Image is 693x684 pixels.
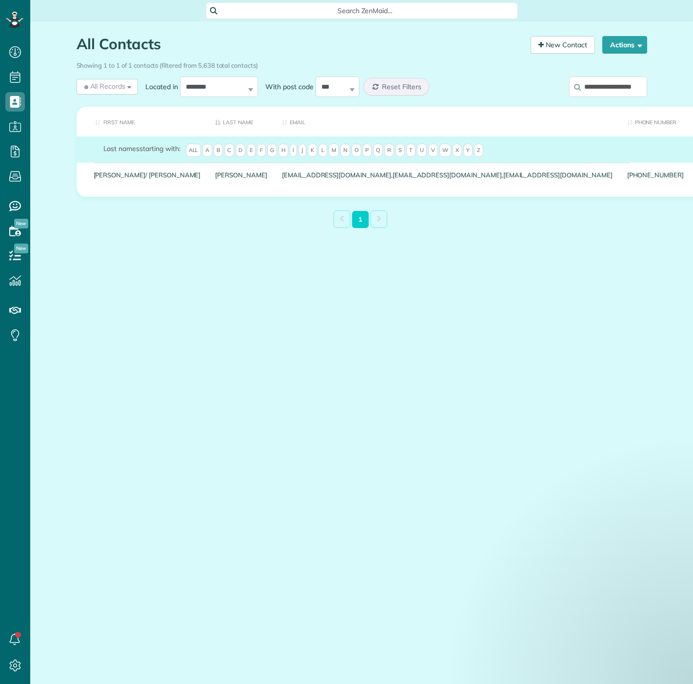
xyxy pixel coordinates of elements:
label: Located in [138,82,180,92]
th: Last Name: activate to sort column descending [208,107,275,136]
div: [EMAIL_ADDRESS][DOMAIN_NAME],[EMAIL_ADDRESS][DOMAIN_NAME],[EMAIL_ADDRESS][DOMAIN_NAME] [275,163,620,187]
span: L [318,144,327,157]
span: Reset Filters [382,82,421,91]
a: [PERSON_NAME]/ [PERSON_NAME] [94,171,201,178]
span: H [278,144,288,157]
span: J [298,144,306,157]
span: G [267,144,277,157]
span: E [247,144,256,157]
label: With post code [258,82,316,92]
span: F [257,144,266,157]
span: New [14,244,28,253]
span: T [406,144,416,157]
span: D [236,144,245,157]
span: Last names [103,144,140,153]
span: S [396,144,405,157]
span: Q [373,144,383,157]
h1: All Contacts [77,36,523,52]
span: New [14,219,28,228]
span: I [290,144,297,157]
a: [PERSON_NAME] [215,171,267,178]
span: Z [474,144,483,157]
span: X [453,144,462,157]
label: starting with: [103,144,180,153]
th: Email: activate to sort column ascending [275,107,620,136]
span: C [224,144,234,157]
span: R [384,144,394,157]
span: All [186,144,201,157]
span: B [214,144,223,157]
a: 1 [352,211,369,228]
span: K [308,144,317,157]
span: P [362,144,372,157]
span: W [439,144,451,157]
span: All Records [82,81,126,91]
span: U [417,144,427,157]
span: N [340,144,350,157]
a: New Contact [531,36,595,54]
span: Y [463,144,473,157]
span: M [329,144,339,157]
button: Actions [602,36,647,54]
span: V [428,144,438,157]
span: O [352,144,361,157]
div: [PHONE_NUMBER] [620,163,691,187]
th: Phone number: activate to sort column ascending [620,107,691,136]
iframe: Intercom live chat [660,651,683,674]
th: First Name: activate to sort column ascending [77,107,208,136]
div: Showing 1 to 1 of 1 contacts (filtered from 5,638 total contacts) [77,57,647,70]
span: A [202,144,212,157]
